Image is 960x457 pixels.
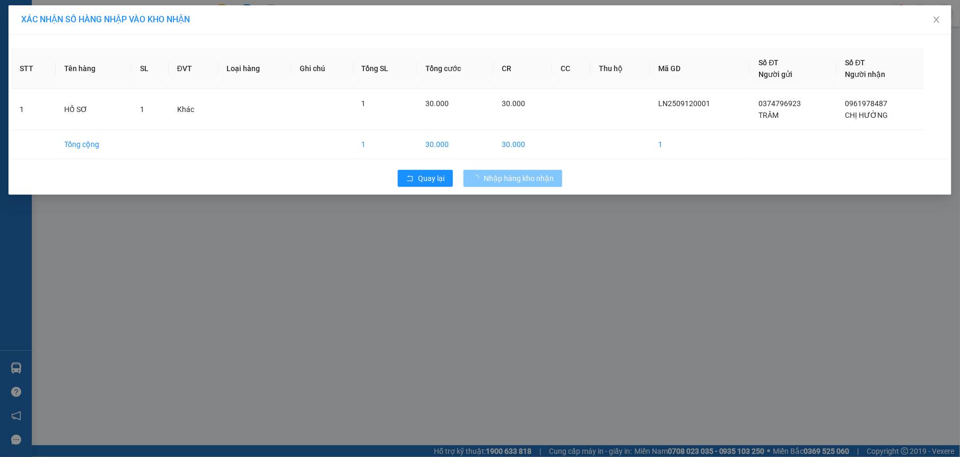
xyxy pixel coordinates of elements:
[932,15,941,24] span: close
[759,70,793,79] span: Người gửi
[417,48,493,89] th: Tổng cước
[417,130,493,159] td: 30.000
[922,5,952,35] button: Close
[759,111,779,119] span: TRÂM
[845,70,886,79] span: Người nhận
[591,48,650,89] th: Thu hộ
[845,111,888,119] span: CHỊ HƯỜNG
[759,99,801,108] span: 0374796923
[659,99,711,108] span: LN2509120001
[5,5,154,63] li: [PERSON_NAME][GEOGRAPHIC_DATA]
[73,75,141,87] li: VP VP Bình Triệu
[362,99,366,108] span: 1
[845,99,888,108] span: 0961978487
[493,48,552,89] th: CR
[398,170,453,187] button: rollbackQuay lại
[5,75,73,87] li: VP VP Chơn Thành
[132,48,169,89] th: SL
[353,48,417,89] th: Tổng SL
[56,89,132,130] td: HỒ SƠ
[169,48,218,89] th: ĐVT
[425,99,449,108] span: 30.000
[56,130,132,159] td: Tổng cộng
[472,175,484,182] span: loading
[140,105,144,114] span: 1
[56,48,132,89] th: Tên hàng
[484,173,554,184] span: Nhập hàng kho nhận
[418,173,444,184] span: Quay lại
[502,99,525,108] span: 30.000
[650,130,750,159] td: 1
[464,170,562,187] button: Nhập hàng kho nhận
[759,58,779,67] span: Số ĐT
[11,89,56,130] td: 1
[218,48,291,89] th: Loại hàng
[21,14,190,24] span: XÁC NHẬN SỐ HÀNG NHẬP VÀO KHO NHẬN
[406,175,414,183] span: rollback
[845,58,866,67] span: Số ĐT
[11,48,56,89] th: STT
[650,48,750,89] th: Mã GD
[353,130,417,159] td: 1
[169,89,218,130] td: Khác
[552,48,591,89] th: CC
[493,130,552,159] td: 30.000
[291,48,353,89] th: Ghi chú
